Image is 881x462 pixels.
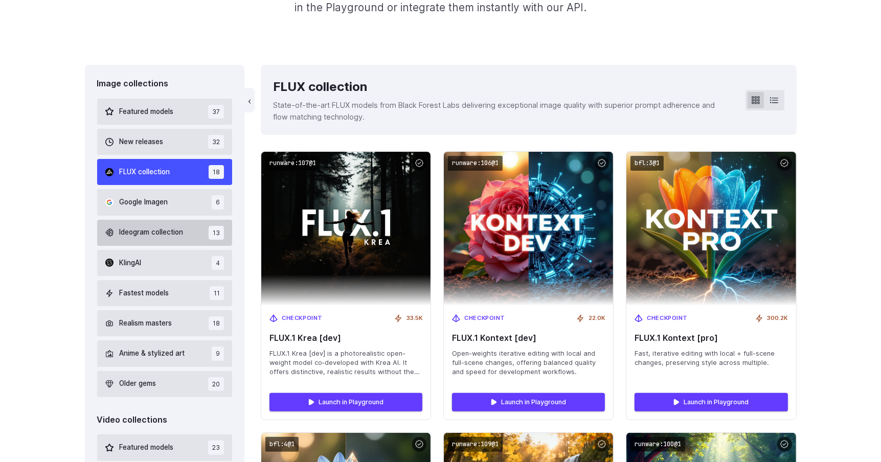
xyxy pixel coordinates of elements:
[626,152,796,306] img: FLUX.1 Kontext [pro]
[269,393,422,411] a: Launch in Playground
[589,314,605,323] span: 22.0K
[444,152,613,306] img: FLUX.1 Kontext [dev]
[244,88,255,112] button: ‹
[448,437,503,452] code: runware:109@1
[208,135,224,149] span: 32
[269,349,422,377] span: FLUX.1 Krea [dev] is a photorealistic open-weight model co‑developed with Krea AI. It offers dist...
[209,226,224,240] span: 13
[767,314,788,323] span: 300.2K
[635,333,787,343] span: FLUX.1 Kontext [pro]
[120,348,185,359] span: Anime & stylized art
[120,318,172,329] span: Realism masters
[647,314,688,323] span: Checkpoint
[212,346,224,360] span: 9
[273,99,729,123] p: State-of-the-art FLUX models from Black Forest Labs delivering exceptional image quality with sup...
[452,349,605,377] span: Open-weights iterative editing with local and full-scene changes, offering balanced quality and s...
[97,340,233,366] button: Anime & stylized art 9
[212,195,224,209] span: 6
[452,333,605,343] span: FLUX.1 Kontext [dev]
[97,413,233,427] div: Video collections
[120,197,168,208] span: Google Imagen
[97,159,233,185] button: FLUX collection 18
[273,77,729,97] div: FLUX collection
[120,167,170,178] span: FLUX collection
[97,129,233,155] button: New releases 32
[265,156,320,171] code: runware:107@1
[208,105,224,119] span: 37
[97,189,233,215] button: Google Imagen 6
[97,77,233,90] div: Image collections
[120,136,164,148] span: New releases
[120,258,142,269] span: KlingAI
[209,316,224,330] span: 18
[120,106,174,118] span: Featured models
[97,371,233,397] button: Older gems 20
[208,441,224,454] span: 23
[209,165,224,179] span: 18
[97,99,233,125] button: Featured models 37
[97,220,233,246] button: Ideogram collection 13
[406,314,422,323] span: 33.5K
[97,250,233,276] button: KlingAI 4
[464,314,505,323] span: Checkpoint
[269,333,422,343] span: FLUX.1 Krea [dev]
[448,156,503,171] code: runware:106@1
[261,152,431,306] img: FLUX.1 Krea [dev]
[282,314,323,323] span: Checkpoint
[120,288,169,299] span: Fastest models
[635,349,787,367] span: Fast, iterative editing with local + full-scene changes, preserving style across multiple.
[212,256,224,270] span: 4
[97,310,233,336] button: Realism masters 18
[210,286,224,300] span: 11
[635,393,787,411] a: Launch in Playground
[120,227,184,238] span: Ideogram collection
[630,156,664,171] code: bfl:3@1
[120,378,156,389] span: Older gems
[265,437,299,452] code: bfl:4@1
[97,434,233,460] button: Featured models 23
[208,377,224,391] span: 20
[120,442,174,453] span: Featured models
[97,280,233,306] button: Fastest models 11
[452,393,605,411] a: Launch in Playground
[630,437,685,452] code: runware:100@1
